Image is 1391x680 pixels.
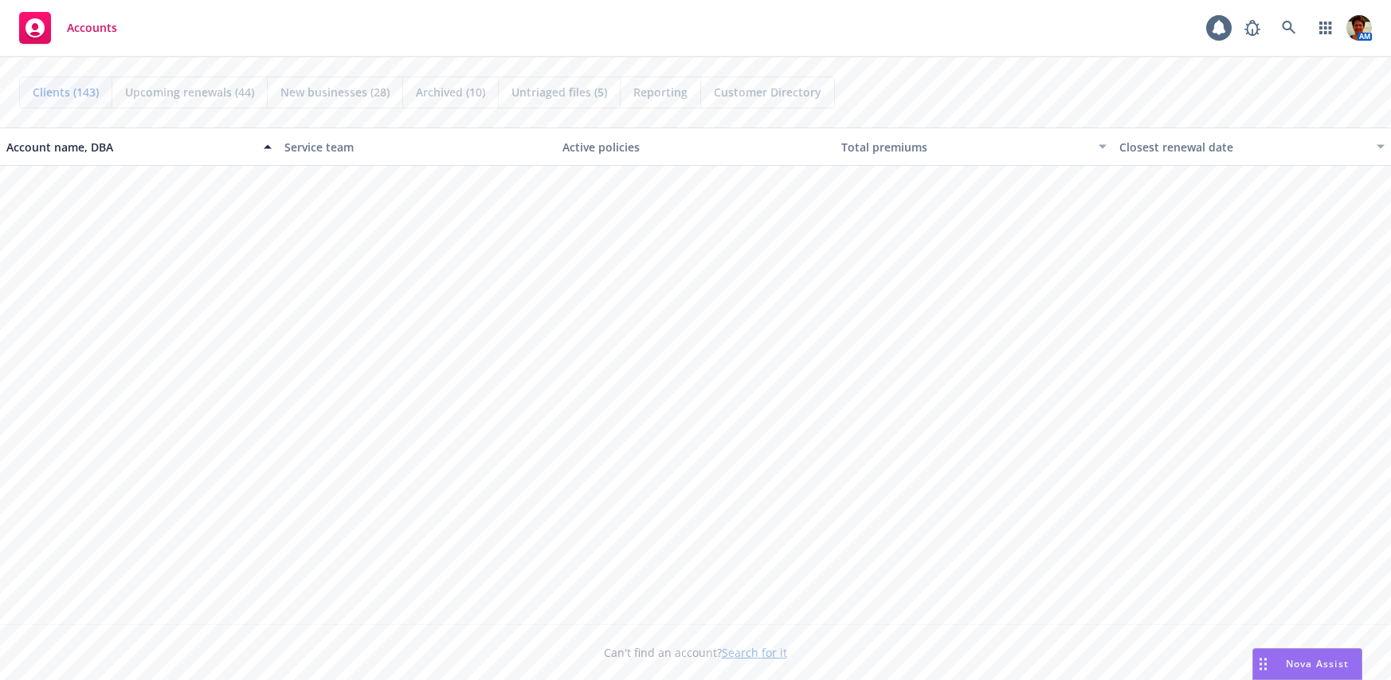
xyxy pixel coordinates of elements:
[1236,12,1268,44] a: Report a Bug
[714,84,821,100] span: Customer Directory
[284,139,550,155] div: Service team
[633,84,688,100] span: Reporting
[13,6,123,50] a: Accounts
[1310,12,1342,44] a: Switch app
[1253,649,1273,679] div: Drag to move
[722,645,787,660] a: Search for it
[841,139,1089,155] div: Total premiums
[1286,657,1349,670] span: Nova Assist
[125,84,254,100] span: Upcoming renewals (44)
[1273,12,1305,44] a: Search
[1252,648,1362,680] button: Nova Assist
[511,84,607,100] span: Untriaged files (5)
[1113,128,1391,166] button: Closest renewal date
[562,139,828,155] div: Active policies
[278,128,556,166] button: Service team
[1346,15,1372,41] img: photo
[33,84,99,100] span: Clients (143)
[604,644,787,661] span: Can't find an account?
[6,139,254,155] div: Account name, DBA
[280,84,390,100] span: New businesses (28)
[416,84,485,100] span: Archived (10)
[556,128,834,166] button: Active policies
[835,128,1113,166] button: Total premiums
[1119,139,1367,155] div: Closest renewal date
[67,22,117,34] span: Accounts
